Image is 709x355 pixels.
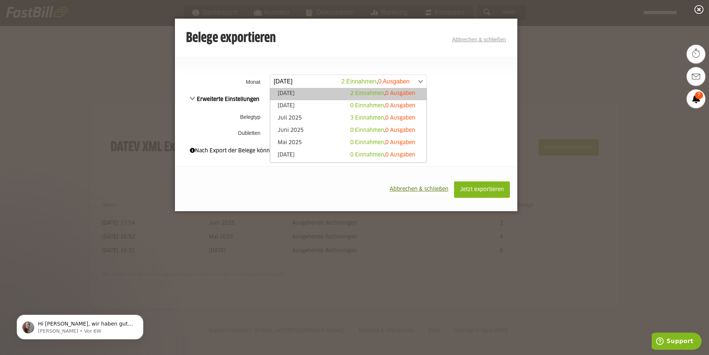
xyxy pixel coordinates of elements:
div: , [350,127,415,134]
span: 0 Ausgaben [385,140,415,145]
button: Abbrechen & schließen [384,181,454,197]
span: 0 Ausgaben [385,152,415,158]
a: Abbrechen & schließen [452,37,506,42]
div: , [350,151,415,159]
th: Dubletten [175,127,268,139]
a: 7 [687,89,705,108]
h3: Belege exportieren [186,31,276,46]
span: Abbrechen & schließen [390,187,448,192]
div: , [350,139,415,146]
div: , [350,90,415,97]
span: 0 Ausgaben [385,91,415,96]
div: , [350,102,415,110]
iframe: Intercom notifications Nachricht [6,299,154,351]
a: Juli 2025 [274,114,423,123]
span: 7 [695,92,703,99]
span: 0 Einnahmen [350,128,384,133]
iframe: Öffnet ein Widget, in dem Sie weitere Informationen finden [652,333,702,351]
span: 0 Ausgaben [385,103,415,108]
span: Erweiterte Einstellungen [190,97,260,102]
th: Belegtyp [175,107,268,127]
span: Jetzt exportieren [460,187,504,192]
div: Nach Export der Belege können diese nicht mehr bearbeitet werden. [190,147,502,155]
a: [DATE] [274,90,423,98]
a: [DATE] [274,102,423,111]
a: Juni 2025 [274,127,423,135]
a: Mai 2025 [274,139,423,148]
span: 0 Ausgaben [385,128,415,133]
a: [DATE] [274,151,423,160]
span: 0 Einnahmen [350,103,384,108]
span: 0 Ausgaben [385,115,415,121]
th: Monat [175,72,268,91]
span: 0 Einnahmen [350,140,384,145]
span: 3 Einnahmen [350,115,384,121]
span: 0 Einnahmen [350,152,384,158]
button: Jetzt exportieren [454,181,510,198]
div: , [350,114,415,122]
span: 2 Einnahmen [350,91,384,96]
